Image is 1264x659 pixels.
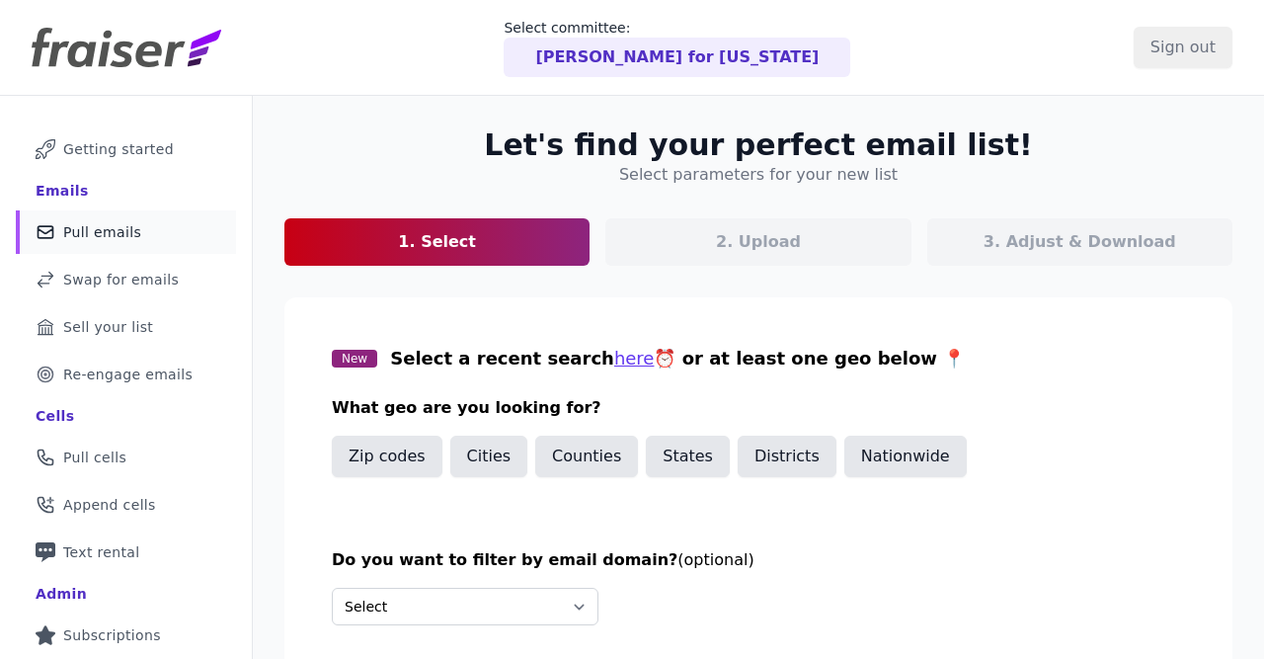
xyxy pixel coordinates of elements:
[738,436,836,477] button: Districts
[16,305,236,349] a: Sell your list
[484,127,1032,163] h2: Let's find your perfect email list!
[332,396,1185,420] h3: What geo are you looking for?
[63,222,141,242] span: Pull emails
[16,127,236,171] a: Getting started
[390,348,965,369] span: Select a recent search ⏰ or at least one geo below 📍
[16,436,236,479] a: Pull cells
[16,258,236,301] a: Swap for emails
[535,45,819,69] p: [PERSON_NAME] for [US_STATE]
[844,436,967,477] button: Nationwide
[36,181,89,201] div: Emails
[332,550,677,569] span: Do you want to filter by email domain?
[63,542,140,562] span: Text rental
[63,625,161,645] span: Subscriptions
[535,436,638,477] button: Counties
[16,483,236,527] a: Append cells
[332,350,377,368] span: New
[619,163,898,187] h4: Select parameters for your new list
[63,365,193,384] span: Re-engage emails
[16,531,236,574] a: Text rental
[504,18,850,38] p: Select committee:
[16,210,236,254] a: Pull emails
[63,270,179,289] span: Swap for emails
[504,18,850,77] a: Select committee: [PERSON_NAME] for [US_STATE]
[716,230,801,254] p: 2. Upload
[36,406,74,426] div: Cells
[332,436,442,477] button: Zip codes
[984,230,1176,254] p: 3. Adjust & Download
[677,550,753,569] span: (optional)
[36,584,87,604] div: Admin
[398,230,476,254] p: 1. Select
[63,448,126,467] span: Pull cells
[614,345,655,372] button: here
[646,436,730,477] button: States
[16,353,236,396] a: Re-engage emails
[450,436,528,477] button: Cities
[63,139,174,159] span: Getting started
[1134,27,1232,68] input: Sign out
[16,614,236,657] a: Subscriptions
[63,317,153,337] span: Sell your list
[284,218,590,266] a: 1. Select
[32,28,221,67] img: Fraiser Logo
[63,495,156,515] span: Append cells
